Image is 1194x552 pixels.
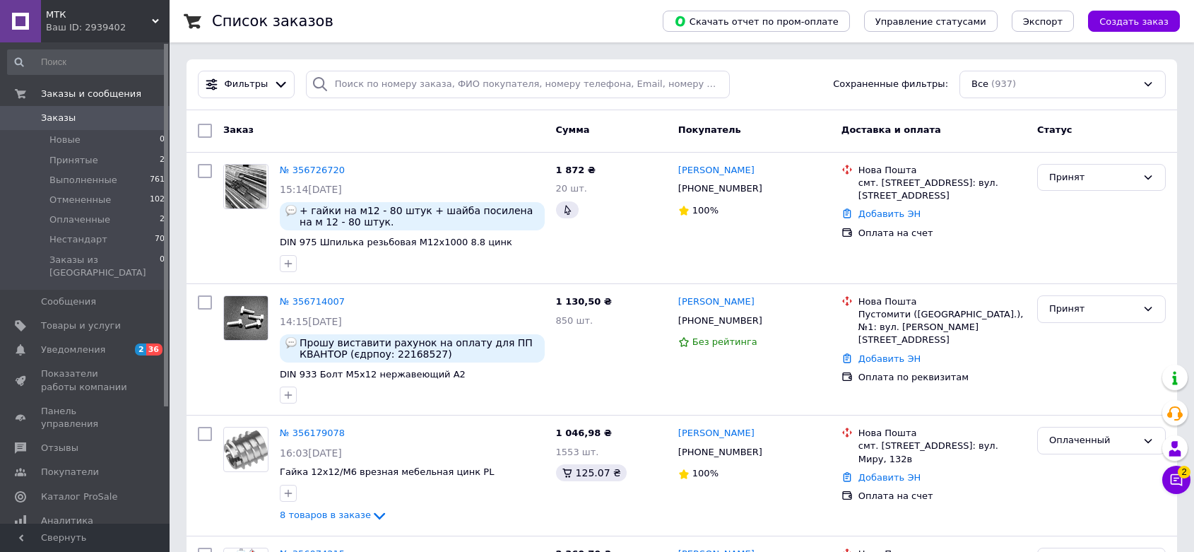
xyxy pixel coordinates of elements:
span: Скачать отчет по пром-оплате [674,15,839,28]
div: 125.07 ₴ [556,464,627,481]
img: Фото товару [224,430,268,469]
div: Нова Пошта [858,164,1026,177]
span: Показатели работы компании [41,368,131,393]
span: 8 товаров в заказе [280,510,371,520]
span: Экспорт [1023,16,1063,27]
span: 0 [160,134,165,146]
a: 8 товаров в заказе [280,510,388,520]
span: Статус [1037,124,1072,135]
a: № 356714007 [280,296,345,307]
img: :speech_balloon: [285,337,297,348]
span: Принятые [49,154,98,167]
span: Заказы и сообщения [41,88,141,100]
button: Экспорт [1012,11,1074,32]
span: Аналитика [41,515,93,527]
button: Создать заказ [1088,11,1180,32]
span: 70 [155,233,165,246]
a: Фото товару [223,295,268,341]
input: Поиск по номеру заказа, ФИО покупателя, номеру телефона, Email, номеру накладной [306,71,730,98]
span: 2 [160,213,165,226]
div: Оплата на счет [858,490,1026,503]
div: Оплата по реквизитам [858,371,1026,384]
div: [PHONE_NUMBER] [675,312,765,330]
a: № 356726720 [280,165,345,175]
span: 850 шт. [556,315,593,326]
span: (937) [991,78,1016,89]
span: Заказ [223,124,254,135]
span: 16:03[DATE] [280,447,342,459]
div: [PHONE_NUMBER] [675,180,765,198]
a: Добавить ЭН [858,209,921,219]
span: Без рейтинга [692,336,757,347]
span: Сумма [556,124,590,135]
span: Доставка и оплата [841,124,941,135]
span: Сохраненные фильтры: [833,78,948,91]
a: Создать заказ [1074,16,1180,26]
span: 1 872 ₴ [556,165,596,175]
span: Создать заказ [1099,16,1169,27]
span: + гайки на м12 - 80 штук + шайба посилена на м 12 - 80 штук. [300,205,539,228]
span: Уведомления [41,343,105,356]
span: 102 [150,194,165,206]
img: :speech_balloon: [285,205,297,216]
a: [PERSON_NAME] [678,164,755,177]
span: Отмененные [49,194,111,206]
img: Фото товару [224,296,268,340]
span: Прошу виставити рахунок на оплату для ПП КВАНТОР (єдрпоу: 22168527) [300,337,539,360]
button: Чат с покупателем2 [1162,466,1190,494]
span: 14:15[DATE] [280,316,342,327]
span: Заказы из [GEOGRAPHIC_DATA] [49,254,160,279]
span: 2 [1178,462,1190,474]
div: Нова Пошта [858,295,1026,308]
img: Фото товару [225,165,266,209]
a: Фото товару [223,164,268,209]
span: 1 046,98 ₴ [556,428,612,438]
div: Ваш ID: 2939402 [46,21,170,34]
a: Фото товару [223,427,268,472]
span: Покупатели [41,466,99,478]
a: [PERSON_NAME] [678,427,755,440]
div: смт. [STREET_ADDRESS]: вул. [STREET_ADDRESS] [858,177,1026,202]
span: Товары и услуги [41,319,121,332]
button: Управление статусами [864,11,998,32]
div: [PHONE_NUMBER] [675,443,765,462]
span: 36 [146,343,162,356]
a: DIN 975 Шпилька резьбовая М12х1000 8.8 цинк [280,237,512,247]
span: 761 [150,174,165,187]
div: Оплата на счет [858,227,1026,240]
a: DIN 933 Болт М5х12 нержавеющий А2 [280,369,466,380]
button: Скачать отчет по пром-оплате [663,11,850,32]
span: 1 130,50 ₴ [556,296,612,307]
a: Добавить ЭН [858,353,921,364]
div: Оплаченный [1049,433,1137,448]
span: Отзывы [41,442,78,454]
h1: Список заказов [212,13,333,30]
span: 15:14[DATE] [280,184,342,195]
a: № 356179078 [280,428,345,438]
span: Управление статусами [875,16,986,27]
span: 100% [692,205,719,216]
span: Фильтры [225,78,268,91]
div: смт. [STREET_ADDRESS]: вул. Миру, 132в [858,440,1026,465]
span: Каталог ProSale [41,491,117,503]
span: 0 [160,254,165,279]
span: Все [971,78,988,91]
span: Покупатель [678,124,741,135]
a: [PERSON_NAME] [678,295,755,309]
span: 2 [135,343,146,356]
input: Поиск [7,49,166,75]
a: Добавить ЭН [858,472,921,483]
span: Оплаченные [49,213,110,226]
span: 20 шт. [556,183,587,194]
span: Панель управления [41,405,131,430]
span: Новые [49,134,81,146]
span: МТК [46,8,152,21]
div: Принят [1049,170,1137,185]
span: Нестандарт [49,233,107,246]
span: Выполненные [49,174,117,187]
div: Пустомити ([GEOGRAPHIC_DATA].), №1: вул. [PERSON_NAME][STREET_ADDRESS] [858,308,1026,347]
a: Гайка 12х12/М6 врезная мебельная цинк PL [280,466,494,477]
